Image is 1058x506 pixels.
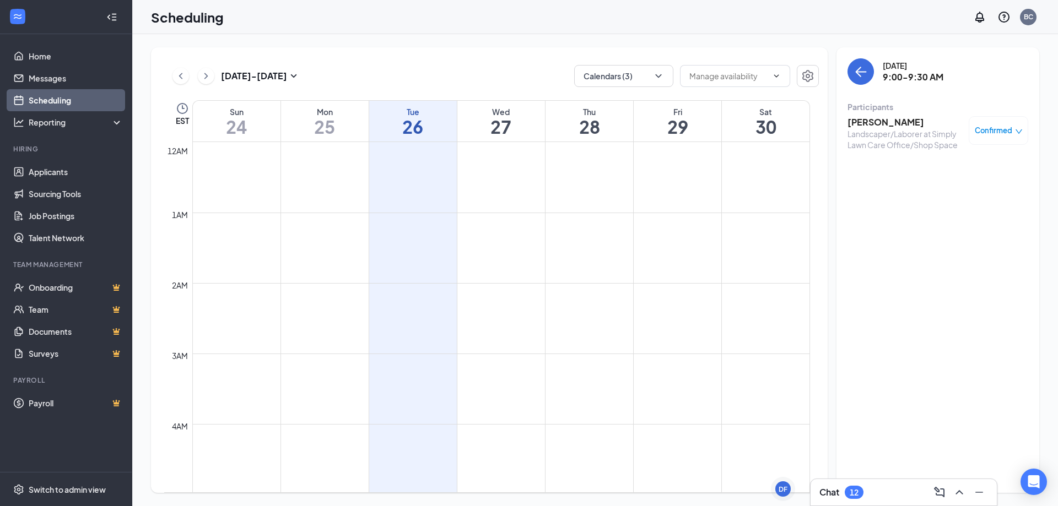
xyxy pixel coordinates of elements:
[175,69,186,83] svg: ChevronLeft
[170,209,190,221] div: 1am
[29,45,123,67] a: Home
[819,486,839,498] h3: Chat
[170,350,190,362] div: 3am
[634,117,721,136] h1: 29
[546,117,633,136] h1: 28
[106,12,117,23] svg: Collapse
[13,117,24,128] svg: Analysis
[170,279,190,291] div: 2am
[457,117,545,136] h1: 27
[29,298,123,320] a: TeamCrown
[722,101,809,142] a: August 30, 2025
[198,68,214,84] button: ChevronRight
[170,420,190,432] div: 4am
[1021,469,1047,495] div: Open Intercom Messenger
[29,320,123,342] a: DocumentsCrown
[193,106,280,117] div: Sun
[951,483,968,501] button: ChevronUp
[634,101,721,142] a: August 29, 2025
[457,101,545,142] a: August 27, 2025
[722,117,809,136] h1: 30
[848,128,963,150] div: Landscaper/Laborer at Simply Lawn Care Office/Shop Space
[653,70,664,81] svg: ChevronDown
[931,483,948,501] button: ComposeMessage
[29,342,123,364] a: SurveysCrown
[29,205,123,227] a: Job Postings
[848,101,1028,112] div: Participants
[854,65,867,78] svg: ArrowLeft
[970,483,988,501] button: Minimize
[29,227,123,249] a: Talent Network
[201,69,212,83] svg: ChevronRight
[953,486,966,499] svg: ChevronUp
[193,117,280,136] h1: 24
[151,8,224,26] h1: Scheduling
[281,117,369,136] h1: 25
[369,106,457,117] div: Tue
[13,484,24,495] svg: Settings
[975,125,1012,136] span: Confirmed
[779,485,787,494] div: DF
[170,491,190,503] div: 5am
[933,486,946,499] svg: ComposeMessage
[574,65,673,87] button: Calendars (3)ChevronDown
[165,145,190,157] div: 12am
[457,106,545,117] div: Wed
[634,106,721,117] div: Fri
[973,486,986,499] svg: Minimize
[13,144,121,154] div: Hiring
[287,69,300,83] svg: SmallChevronDown
[281,106,369,117] div: Mon
[29,183,123,205] a: Sourcing Tools
[29,276,123,298] a: OnboardingCrown
[797,65,819,87] button: Settings
[221,70,287,82] h3: [DATE] - [DATE]
[29,117,123,128] div: Reporting
[848,58,874,85] button: back-button
[1024,12,1033,21] div: BC
[12,11,23,22] svg: WorkstreamLogo
[369,117,457,136] h1: 26
[801,69,814,83] svg: Settings
[850,488,859,497] div: 12
[172,68,189,84] button: ChevronLeft
[281,101,369,142] a: August 25, 2025
[29,484,106,495] div: Switch to admin view
[369,101,457,142] a: August 26, 2025
[193,101,280,142] a: August 24, 2025
[13,260,121,269] div: Team Management
[997,10,1011,24] svg: QuestionInfo
[29,161,123,183] a: Applicants
[1015,128,1023,135] span: down
[883,60,943,71] div: [DATE]
[546,101,633,142] a: August 28, 2025
[176,115,189,126] span: EST
[722,106,809,117] div: Sat
[13,376,121,385] div: Payroll
[29,67,123,89] a: Messages
[883,71,943,83] h3: 9:00-9:30 AM
[29,392,123,414] a: PayrollCrown
[546,106,633,117] div: Thu
[176,102,189,115] svg: Clock
[973,10,986,24] svg: Notifications
[772,72,781,80] svg: ChevronDown
[689,70,768,82] input: Manage availability
[848,116,963,128] h3: [PERSON_NAME]
[29,89,123,111] a: Scheduling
